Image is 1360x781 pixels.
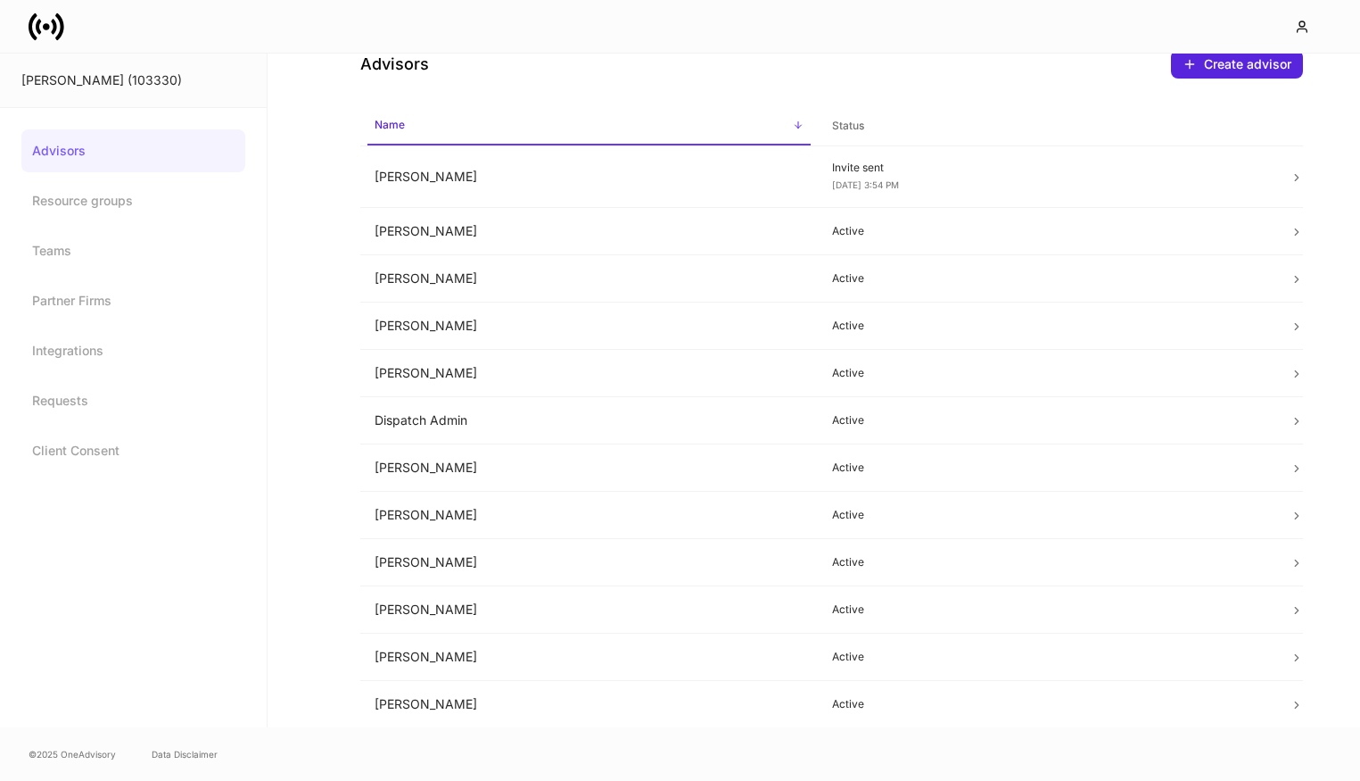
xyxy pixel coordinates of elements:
[360,539,818,586] td: [PERSON_NAME]
[360,492,818,539] td: [PERSON_NAME]
[360,586,818,634] td: [PERSON_NAME]
[825,108,1268,145] span: Status
[360,634,818,681] td: [PERSON_NAME]
[360,303,818,350] td: [PERSON_NAME]
[360,397,818,445] td: Dispatch Admin
[360,54,429,75] h4: Advisors
[367,107,811,145] span: Name
[832,697,1261,711] p: Active
[832,319,1261,333] p: Active
[21,379,245,422] a: Requests
[832,413,1261,428] p: Active
[21,279,245,322] a: Partner Firms
[21,229,245,272] a: Teams
[21,179,245,222] a: Resource groups
[360,350,818,397] td: [PERSON_NAME]
[832,650,1261,664] p: Active
[21,429,245,472] a: Client Consent
[360,146,818,208] td: [PERSON_NAME]
[360,681,818,728] td: [PERSON_NAME]
[832,602,1261,617] p: Active
[21,329,245,372] a: Integrations
[360,255,818,303] td: [PERSON_NAME]
[832,366,1261,380] p: Active
[832,508,1261,522] p: Active
[29,747,116,761] span: © 2025 OneAdvisory
[1204,55,1291,73] div: Create advisor
[375,116,405,133] h6: Name
[832,271,1261,286] p: Active
[360,445,818,492] td: [PERSON_NAME]
[21,71,245,89] div: [PERSON_NAME] (103330)
[832,461,1261,475] p: Active
[832,555,1261,569] p: Active
[832,224,1261,238] p: Active
[832,179,899,190] span: [DATE] 3:54 PM
[832,161,1261,175] p: Invite sent
[21,129,245,172] a: Advisors
[360,208,818,255] td: [PERSON_NAME]
[832,117,864,134] h6: Status
[1171,50,1303,79] button: Create advisor
[152,747,218,761] a: Data Disclaimer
